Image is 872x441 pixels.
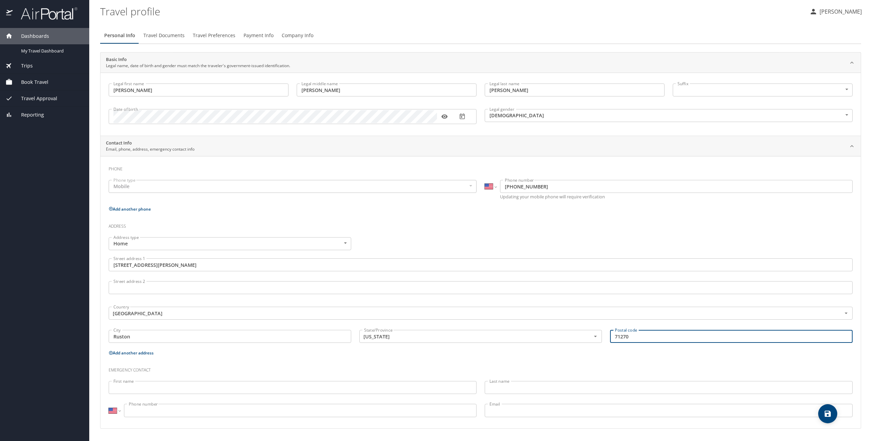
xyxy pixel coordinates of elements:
div: Home [109,237,351,250]
h2: Contact Info [106,140,194,147]
h3: Emergency contact [109,363,853,374]
img: airportal-logo.png [13,7,77,20]
h1: Travel profile [100,1,804,22]
span: Payment Info [244,31,274,40]
div: Contact InfoEmail, phone, address, emergency contact info [100,156,861,428]
span: Book Travel [13,78,48,86]
span: Personal Info [104,31,135,40]
button: Add another address [109,350,154,356]
span: Travel Approval [13,95,57,102]
span: Trips [13,62,33,70]
p: [PERSON_NAME] [817,7,862,16]
div: Profile [100,27,861,44]
div: [DEMOGRAPHIC_DATA] [485,109,853,122]
p: Legal name, date of birth and gender must match the traveler's government-issued identification. [106,63,290,69]
span: Reporting [13,111,44,119]
button: save [818,404,837,423]
p: Updating your mobile phone will require verification [500,195,853,199]
button: [PERSON_NAME] [807,5,865,18]
button: Add another phone [109,206,151,212]
div: Basic InfoLegal name, date of birth and gender must match the traveler's government-issued identi... [100,73,861,136]
div: Mobile [109,180,477,193]
span: My Travel Dashboard [21,48,81,54]
h3: Phone [109,162,853,173]
span: Travel Preferences [193,31,235,40]
p: Email, phone, address, emergency contact info [106,146,194,152]
div: ​ [673,83,853,96]
button: Open [591,332,599,340]
div: Basic InfoLegal name, date of birth and gender must match the traveler's government-issued identi... [100,52,861,73]
img: icon-airportal.png [6,7,13,20]
span: Travel Documents [143,31,185,40]
span: Company Info [282,31,313,40]
h3: Address [109,219,853,230]
button: Open [842,309,850,317]
span: Dashboards [13,32,49,40]
h2: Basic Info [106,56,290,63]
div: Contact InfoEmail, phone, address, emergency contact info [100,136,861,156]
